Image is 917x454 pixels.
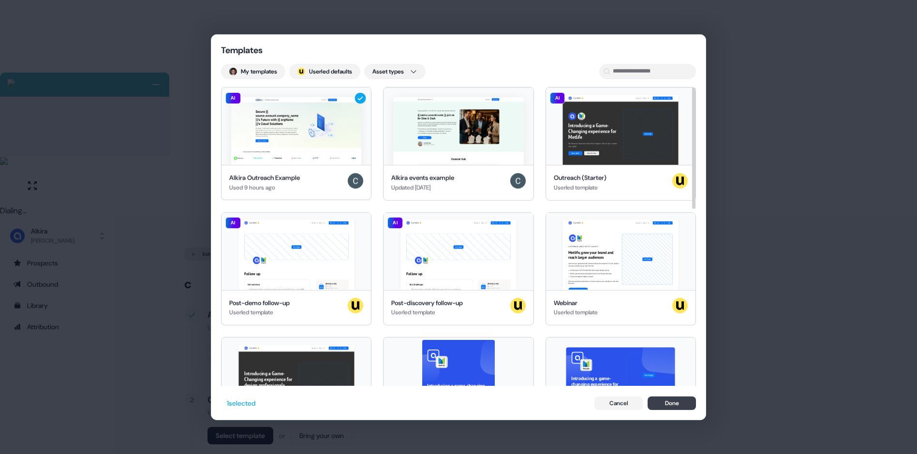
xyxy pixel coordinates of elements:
button: Alkira Outreach ExampleAIAlkira Outreach ExampleUsed 9 hours agoCalvin [221,87,371,200]
div: Updated [DATE] [391,182,454,192]
button: Alkira events exampleAlkira events exampleUpdated [DATE]Calvin [383,87,533,200]
button: userled logo;Userled defaults [289,63,360,79]
div: 1 selected [227,398,255,408]
img: Hugh [229,67,237,75]
div: AI [387,217,403,229]
div: Userled template [554,307,598,317]
div: Outreach (Starter) [554,173,606,182]
div: Userled template [554,182,606,192]
button: Cancel [594,396,643,410]
button: Hey Metlife 👋Learn moreBook a demoYour imageFollow upCall summary Understand what current convers... [221,212,371,325]
img: userled logo [348,298,363,313]
button: My templates [221,63,285,79]
div: AI [225,92,241,103]
button: Introducing a game-changing experience for MetlifeYour image [546,337,696,450]
img: Calvin [510,173,526,188]
img: Alkira Outreach Example [231,97,361,164]
img: userled logo [510,298,526,313]
button: Hey Metlife 👋Learn moreBook a demoIntroducing a Game-Changing experience for design professionals [221,337,371,450]
div: Templates [221,44,318,56]
button: Asset types [364,63,426,79]
img: Alkira events example [393,97,523,164]
div: AI [225,217,241,229]
button: Hey Metlife 👋Learn moreBook a demoYour imageFollow upKey Challenges Breaking down content for dif... [383,212,533,325]
img: userled logo [297,67,305,75]
button: Introducing a game-changing experience for Metlife [383,337,533,450]
div: Post-discovery follow-up [391,298,463,308]
img: userled logo [672,298,688,313]
div: ; [297,67,305,75]
button: Hey Metlife 👋Learn moreBook a demoLIVE WEBINAR | [DATE] 1PM EST | 10AM PSTMetlife, grow your bran... [546,212,696,325]
div: Userled template [391,307,463,317]
button: Done [648,396,696,410]
div: Userled template [229,307,290,317]
div: Used 9 hours ago [229,182,300,192]
div: Post-demo follow-up [229,298,290,308]
div: Alkira events example [391,173,454,182]
div: Alkira Outreach Example [229,173,300,182]
img: userled logo [672,173,688,188]
button: Hey Metlife 👋Learn moreBook a demoIntroducing a Game-Changing experience for MetlifeWe take your ... [546,87,696,200]
img: Calvin [348,173,363,188]
button: 1selected [221,395,261,411]
div: Webinar [554,298,598,308]
div: AI [550,92,565,103]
